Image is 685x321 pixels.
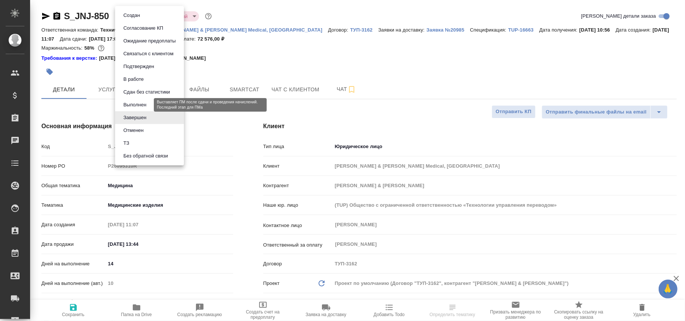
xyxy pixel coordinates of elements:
[121,152,170,160] button: Без обратной связи
[121,24,166,32] button: Согласование КП
[121,101,149,109] button: Выполнен
[121,62,156,71] button: Подтвержден
[121,114,149,122] button: Завершен
[121,50,176,58] button: Связаться с клиентом
[121,11,142,20] button: Создан
[121,88,172,96] button: Сдан без статистики
[121,37,178,45] button: Ожидание предоплаты
[121,139,132,147] button: ТЗ
[121,75,146,83] button: В работе
[121,126,146,135] button: Отменен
